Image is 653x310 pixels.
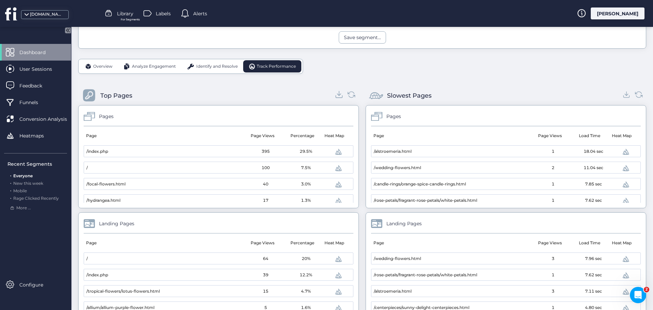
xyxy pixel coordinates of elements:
span: 29.5% [300,148,312,155]
span: 7.5% [301,165,311,171]
span: Rage Clicked Recently [13,196,59,201]
div: Save segment... [344,34,381,41]
span: 100 [262,165,270,171]
span: 11.04 sec [584,165,603,171]
span: / [86,256,88,262]
mat-header-cell: Page [371,126,530,145]
span: Overview [93,63,113,70]
mat-header-cell: Percentage [282,233,322,252]
mat-header-cell: Page Views [242,126,282,145]
span: /rose-petals/fragrant-rose-petals/white-petals.html [374,272,477,278]
span: /alstroemeria.html [374,288,412,295]
span: Identify and Resolve [196,63,238,70]
span: /rose-petals/fragrant-rose-petals/white-petals.html [374,197,477,204]
span: 395 [262,148,270,155]
span: 1 [552,148,554,155]
mat-header-cell: Load Time [570,233,609,252]
span: 1 [552,272,554,278]
span: 64 [263,256,268,262]
span: 39 [263,272,268,278]
span: For Segments [121,17,140,22]
span: 1 [552,181,554,187]
span: . [10,194,11,201]
mat-header-cell: Load Time [570,126,609,145]
div: [PERSON_NAME] [591,7,644,19]
div: Recent Segments [7,160,67,168]
div: Top Pages [100,91,132,100]
span: 7.96 sec [585,256,602,262]
span: 7.11 sec [585,288,602,295]
span: /wedding-flowers.html [374,256,421,262]
span: /focal-flowers.html [86,181,125,187]
div: Slowest Pages [387,91,432,100]
span: 2 [552,165,554,171]
span: 3 [552,256,554,262]
div: Landing Pages [99,220,134,227]
span: Dashboard [19,49,56,56]
span: 3.0% [301,181,311,187]
span: Library [117,10,133,17]
div: Pages [99,113,114,120]
span: 15 [263,288,268,295]
span: /alstroemeria.html [374,148,412,155]
span: Feedback [19,82,52,89]
div: [DOMAIN_NAME] [30,11,64,18]
mat-header-cell: Page [371,233,530,252]
span: . [10,179,11,186]
mat-header-cell: Page Views [530,126,570,145]
div: Pages [386,113,401,120]
span: /hydrangea.html [86,197,120,204]
span: . [10,187,11,193]
span: 20% [302,256,311,262]
span: Configure [19,281,53,289]
span: 2 [644,287,649,292]
span: 1.3% [301,197,311,204]
span: Analyze Engagement [132,63,176,70]
span: Heatmaps [19,132,54,140]
span: More ... [16,205,31,211]
span: New this week [13,181,43,186]
span: Labels [156,10,171,17]
span: User Sessions [19,65,62,73]
mat-header-cell: Percentage [282,126,322,145]
iframe: Intercom live chat [630,287,646,303]
span: 3 [552,288,554,295]
div: Landing Pages [386,220,422,227]
span: 1 [552,197,554,204]
span: /index.php [86,148,108,155]
span: /candle-rings/orange-spice-candle-rings.html [374,181,466,187]
mat-header-cell: Heat Map [609,126,636,145]
mat-header-cell: Page [84,233,242,252]
span: 7.85 sec [585,181,602,187]
span: 7.62 sec [585,197,602,204]
span: 18.04 sec [584,148,603,155]
span: Mobile [13,188,27,193]
mat-header-cell: Heat Map [322,233,349,252]
span: /tropical-flowers/lotus-flowers.html [86,288,160,295]
mat-header-cell: Heat Map [609,233,636,252]
mat-header-cell: Page [84,126,242,145]
span: /index.php [86,272,108,278]
span: 40 [263,181,268,187]
span: / [86,165,88,171]
span: Conversion Analysis [19,115,77,123]
span: 7.62 sec [585,272,602,278]
mat-header-cell: Page Views [530,233,570,252]
span: Track Performance [257,63,296,70]
span: 4.7% [301,288,311,295]
span: Funnels [19,99,48,106]
span: 12.2% [300,272,312,278]
span: Everyone [13,173,33,178]
span: /wedding-flowers.html [374,165,421,171]
span: 17 [263,197,268,204]
mat-header-cell: Heat Map [322,126,349,145]
span: . [10,172,11,178]
mat-header-cell: Page Views [242,233,282,252]
span: Alerts [193,10,207,17]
